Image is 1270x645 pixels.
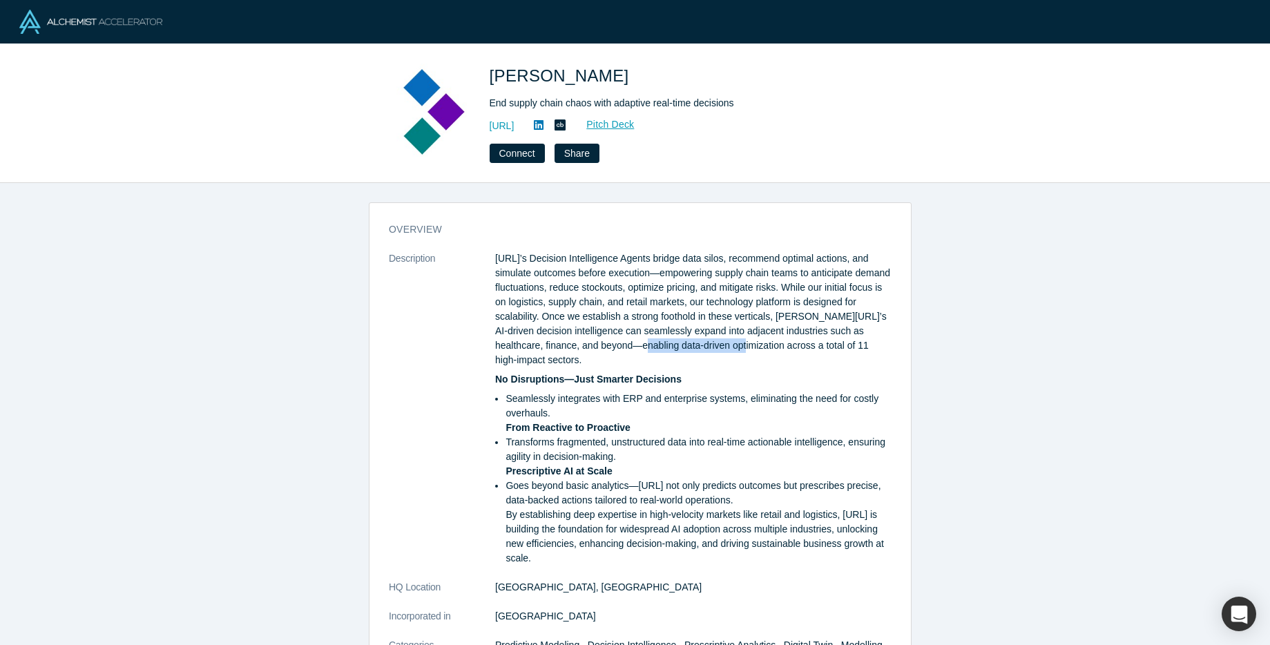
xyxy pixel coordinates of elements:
strong: No Disruptions—Just Smarter Decisions [495,374,682,385]
dt: Description [389,251,495,580]
strong: Prescriptive AI at Scale [506,465,612,476]
img: Alchemist Logo [19,10,162,34]
button: Share [555,144,599,163]
button: Connect [490,144,545,163]
strong: From Reactive to Proactive [506,422,631,433]
dt: Incorporated in [389,609,495,638]
img: Kimaru AI's Logo [374,64,470,160]
li: Seamlessly integrates with ERP and enterprise systems, eliminating the need for costly overhauls. [506,392,892,435]
li: Goes beyond basic analytics—[URL] not only predicts outcomes but prescribes precise, data-backed ... [506,479,892,566]
div: End supply chain chaos with adaptive real-time decisions [490,96,876,110]
a: [URL] [490,119,514,133]
dt: HQ Location [389,580,495,609]
span: [PERSON_NAME] [490,66,634,85]
dd: [GEOGRAPHIC_DATA] [495,609,892,624]
li: Transforms fragmented, unstructured data into real-time actionable intelligence, ensuring agility... [506,435,892,479]
h3: overview [389,222,872,237]
p: [URL]’s Decision Intelligence Agents bridge data silos, recommend optimal actions, and simulate o... [495,251,892,367]
dd: [GEOGRAPHIC_DATA], [GEOGRAPHIC_DATA] [495,580,892,595]
a: Pitch Deck [571,117,635,133]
